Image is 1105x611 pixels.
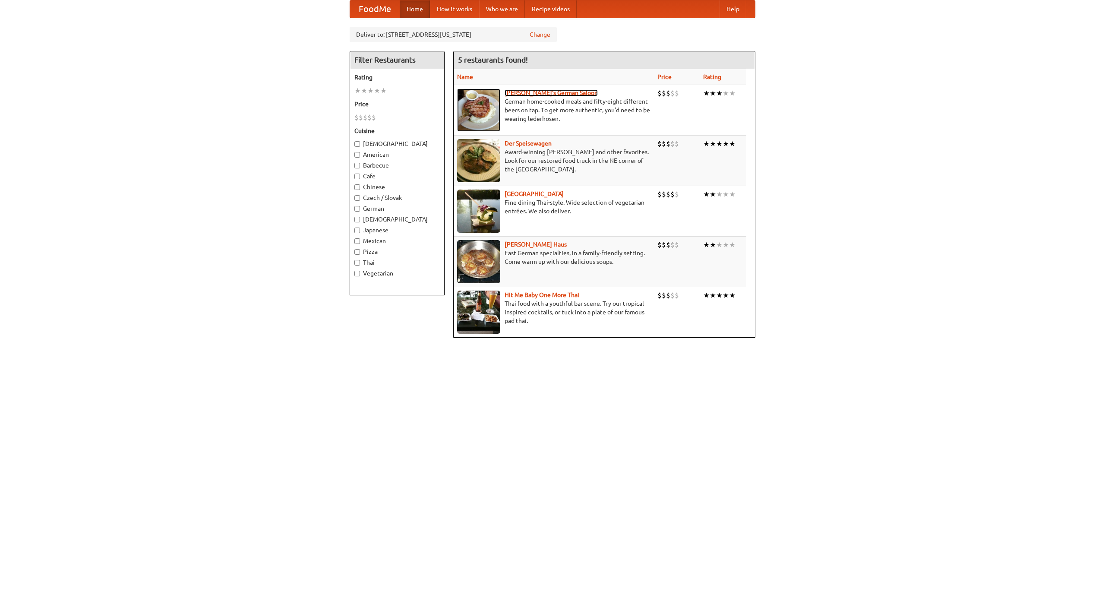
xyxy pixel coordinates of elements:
input: Chinese [354,184,360,190]
label: Mexican [354,237,440,245]
a: How it works [430,0,479,18]
li: ★ [716,89,723,98]
li: $ [675,89,679,98]
li: ★ [703,89,710,98]
h5: Price [354,100,440,108]
li: $ [675,291,679,300]
input: Czech / Slovak [354,195,360,201]
li: ★ [354,86,361,95]
li: ★ [729,89,736,98]
label: Vegetarian [354,269,440,278]
h4: Filter Restaurants [350,51,444,69]
input: Japanese [354,228,360,233]
img: esthers.jpg [457,89,500,132]
li: ★ [710,139,716,149]
label: Czech / Slovak [354,193,440,202]
li: ★ [710,190,716,199]
label: Cafe [354,172,440,180]
input: German [354,206,360,212]
label: American [354,150,440,159]
div: Deliver to: [STREET_ADDRESS][US_STATE] [350,27,557,42]
li: ★ [716,291,723,300]
li: $ [666,240,670,250]
li: $ [662,291,666,300]
p: German home-cooked meals and fifty-eight different beers on tap. To get more authentic, you'd nee... [457,97,650,123]
a: FoodMe [350,0,400,18]
ng-pluralize: 5 restaurants found! [458,56,528,64]
input: Pizza [354,249,360,255]
li: ★ [710,240,716,250]
img: kohlhaus.jpg [457,240,500,283]
li: ★ [729,139,736,149]
li: ★ [729,240,736,250]
h5: Rating [354,73,440,82]
input: American [354,152,360,158]
a: Rating [703,73,721,80]
a: [PERSON_NAME]'s German Saloon [505,89,598,96]
p: Fine dining Thai-style. Wide selection of vegetarian entrées. We also deliver. [457,198,650,215]
a: Hit Me Baby One More Thai [505,291,579,298]
a: Name [457,73,473,80]
li: $ [657,291,662,300]
a: Help [720,0,746,18]
li: $ [670,139,675,149]
label: Japanese [354,226,440,234]
li: $ [666,139,670,149]
p: Award-winning [PERSON_NAME] and other favorites. Look for our restored food truck in the NE corne... [457,148,650,174]
li: $ [657,240,662,250]
li: ★ [716,240,723,250]
li: $ [662,139,666,149]
li: ★ [716,190,723,199]
li: $ [662,240,666,250]
li: $ [675,240,679,250]
li: $ [666,190,670,199]
li: ★ [710,291,716,300]
a: Der Speisewagen [505,140,552,147]
p: East German specialties, in a family-friendly setting. Come warm up with our delicious soups. [457,249,650,266]
h5: Cuisine [354,127,440,135]
li: $ [657,139,662,149]
li: $ [670,89,675,98]
p: Thai food with a youthful bar scene. Try our tropical inspired cocktails, or tuck into a plate of... [457,299,650,325]
a: [PERSON_NAME] Haus [505,241,567,248]
li: ★ [380,86,387,95]
a: Home [400,0,430,18]
li: $ [657,89,662,98]
label: Chinese [354,183,440,191]
li: ★ [703,240,710,250]
li: ★ [716,139,723,149]
label: [DEMOGRAPHIC_DATA] [354,139,440,148]
li: ★ [723,139,729,149]
li: ★ [703,139,710,149]
a: Recipe videos [525,0,577,18]
img: babythai.jpg [457,291,500,334]
li: $ [675,139,679,149]
li: ★ [703,291,710,300]
li: ★ [723,89,729,98]
li: $ [662,89,666,98]
li: ★ [729,190,736,199]
li: $ [367,113,372,122]
li: $ [359,113,363,122]
a: [GEOGRAPHIC_DATA] [505,190,564,197]
li: ★ [723,190,729,199]
li: $ [657,190,662,199]
li: $ [363,113,367,122]
li: $ [354,113,359,122]
label: Barbecue [354,161,440,170]
img: satay.jpg [457,190,500,233]
li: ★ [723,291,729,300]
li: $ [675,190,679,199]
input: [DEMOGRAPHIC_DATA] [354,141,360,147]
li: $ [666,89,670,98]
input: [DEMOGRAPHIC_DATA] [354,217,360,222]
label: German [354,204,440,213]
li: ★ [374,86,380,95]
li: ★ [367,86,374,95]
input: Vegetarian [354,271,360,276]
label: Thai [354,258,440,267]
li: ★ [710,89,716,98]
